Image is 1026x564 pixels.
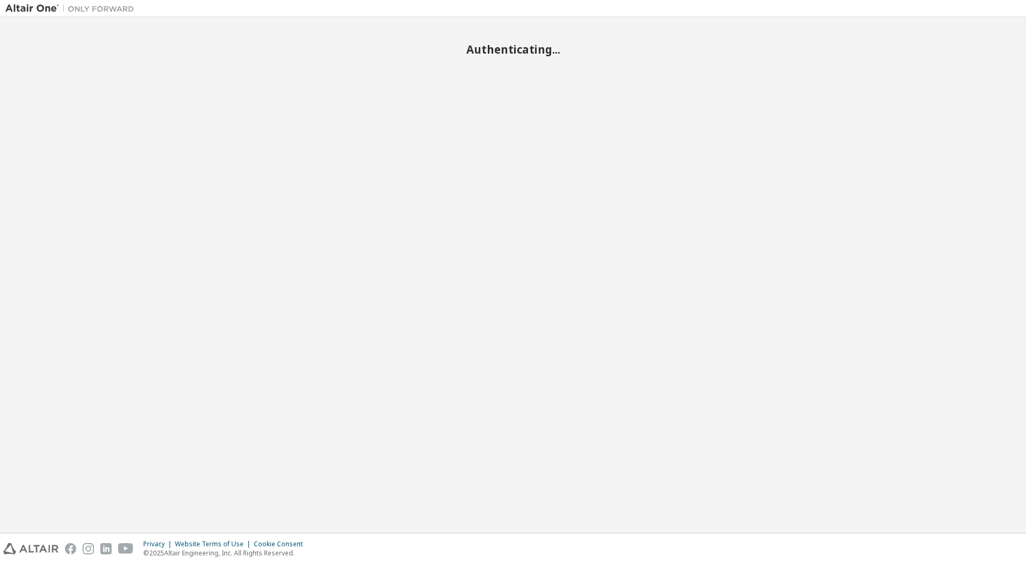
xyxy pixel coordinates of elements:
p: © 2025 Altair Engineering, Inc. All Rights Reserved. [143,548,309,558]
img: Altair One [5,3,140,14]
img: instagram.svg [83,543,94,554]
img: facebook.svg [65,543,76,554]
img: youtube.svg [118,543,134,554]
div: Website Terms of Use [175,540,254,548]
div: Cookie Consent [254,540,309,548]
img: altair_logo.svg [3,543,58,554]
h2: Authenticating... [5,42,1021,56]
div: Privacy [143,540,175,548]
img: linkedin.svg [100,543,112,554]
